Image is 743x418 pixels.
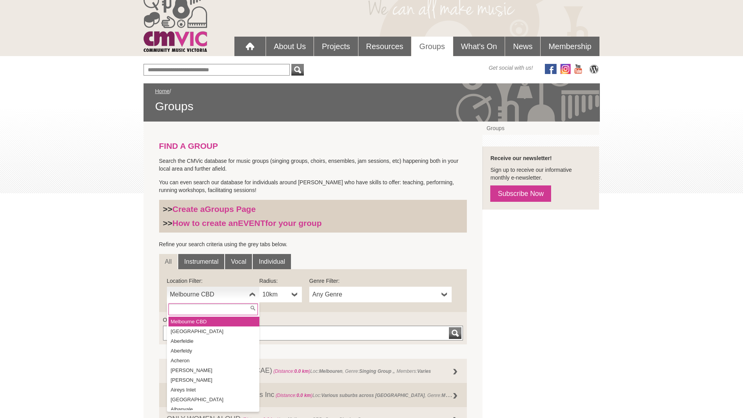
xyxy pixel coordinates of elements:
span: (Distance: ) [273,369,310,374]
label: Radius: [259,277,302,285]
a: Subscribe Now [490,185,551,202]
p: You can even search our database for individuals around [PERSON_NAME] who have skills to offer: t... [159,178,467,194]
label: Or find a Group by Keywords [163,316,463,324]
span: Loc: , Genre: , [274,391,498,399]
li: [PERSON_NAME] [168,375,259,385]
strong: EVENT [238,219,265,228]
li: Melbourne CBD [168,317,259,326]
strong: Singing Group , [359,369,394,374]
strong: Varies [417,369,431,374]
li: [GEOGRAPHIC_DATA] [168,395,259,404]
a: Melbourne CBD [167,287,259,302]
label: Genre Filter: [309,277,452,285]
a: Home [155,88,170,94]
p: Sign up to receive our informative monthly e-newsletter. [490,166,591,182]
span: Groups [155,99,588,114]
a: What's On [453,37,505,56]
li: Aberfeldie [168,336,259,346]
a: Centre For Adult Education (CAE) (Distance:0.0 km)Loc:Melbouren, Genre:Singing Group ,, Members:V... [159,359,467,383]
a: Groups [482,122,599,135]
a: All [159,254,178,270]
a: Any Genre [309,287,452,302]
strong: FIND A GROUP [159,141,218,150]
strong: 0.0 km [294,369,309,374]
a: Instrumental [178,254,224,270]
strong: 0.0 km [296,393,311,398]
li: Albanvale [168,404,259,414]
h3: >> [163,218,463,228]
a: Individual [253,254,291,270]
img: icon-instagram.png [560,64,571,74]
li: Aberfeldy [168,346,259,356]
a: Groups [411,37,453,56]
a: Membership [541,37,599,56]
p: Search the CMVic database for music groups (singing groups, choirs, ensembles, jam sessions, etc)... [159,157,467,173]
span: 10km [262,290,289,299]
li: [PERSON_NAME] [168,365,259,375]
p: Refine your search criteria using the grey tabs below. [159,240,467,248]
a: Create aGroups Page [172,205,256,213]
h3: >> [163,204,463,214]
li: Aireys Inlet [168,385,259,395]
a: Resources [358,37,411,56]
span: Any Genre [312,290,438,299]
div: / [155,87,588,114]
li: [GEOGRAPHIC_DATA] [168,326,259,336]
a: About Us [266,37,314,56]
li: Acheron [168,356,259,365]
strong: Groups Page [205,205,256,213]
span: Melbourne CBD [170,290,246,299]
strong: Melbouren [319,369,342,374]
span: Loc: , Genre: , Members: [272,369,431,374]
strong: Music Session (regular) , [442,391,497,399]
strong: Receive our newsletter! [490,155,551,161]
a: How to create anEVENTfor your group [172,219,322,228]
a: Vocal [225,254,252,270]
a: Friends of the Team of Pianists Inc (Distance:0.0 km)Loc:Various suburbs across [GEOGRAPHIC_DATA]... [159,383,467,407]
a: News [505,37,540,56]
strong: Various suburbs across [GEOGRAPHIC_DATA] [321,393,425,398]
span: Get social with us! [489,64,533,72]
label: Location Filter: [167,277,259,285]
img: CMVic Blog [588,64,600,74]
a: Projects [314,37,358,56]
a: 10km [259,287,302,302]
span: (Distance: ) [276,393,313,398]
